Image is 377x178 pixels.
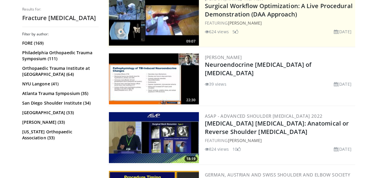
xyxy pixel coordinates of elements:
a: [MEDICAL_DATA] [MEDICAL_DATA]: Anatomical or Reverse Shoulder [MEDICAL_DATA] [205,119,349,136]
a: 22:30 [109,53,199,104]
span: 22:30 [184,97,197,103]
a: San Diego Shoulder Institute (34) [22,100,97,106]
li: 624 views [205,28,229,35]
a: Philadelphia Orthopaedic Trauma Symposium (111) [22,50,97,62]
li: 5 [232,28,238,35]
img: bcfe05cf-91ba-4735-8061-f7817cfe3297.300x170_q85_crop-smart_upscale.jpg [109,112,199,163]
a: Surgical Workflow Optimization: A Live Procedural Demonstration (DAA Approach) [205,2,353,18]
a: Orthopaedic Trauma Institute at [GEOGRAPHIC_DATA] (64) [22,65,97,77]
li: [DATE] [334,28,352,35]
a: Neuroendocrine [MEDICAL_DATA] of [MEDICAL_DATA] [205,61,311,77]
h3: Filter by author: [22,32,99,37]
a: [PERSON_NAME] [228,20,262,26]
div: FEATURING [205,20,354,26]
span: 09:07 [184,39,197,44]
div: FEATURING [205,137,354,144]
li: 10 [232,146,241,152]
li: [DATE] [334,146,352,152]
a: [GEOGRAPHIC_DATA] (33) [22,110,97,116]
li: [DATE] [334,81,352,87]
a: [PERSON_NAME] (33) [22,119,97,125]
a: NYU Langone (41) [22,81,97,87]
p: Results for: [22,7,99,12]
a: [PERSON_NAME] [228,138,262,143]
li: 39 views [205,81,226,87]
span: 18:19 [184,156,197,162]
img: 871a4b94-6b24-4f89-ba06-503ecdbc7db4.300x170_q85_crop-smart_upscale.jpg [109,53,199,104]
a: ASAP - Advanced Shoulder [MEDICAL_DATA] 2022 [205,113,323,119]
h2: Fracture [MEDICAL_DATA] [22,14,99,22]
a: Atlanta Trauma Symposium (35) [22,90,97,96]
li: 824 views [205,146,229,152]
a: 18:19 [109,112,199,163]
a: [US_STATE] Orthopaedic Association (33) [22,129,97,141]
a: [PERSON_NAME] [205,54,242,60]
a: FORE (169) [22,40,97,46]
